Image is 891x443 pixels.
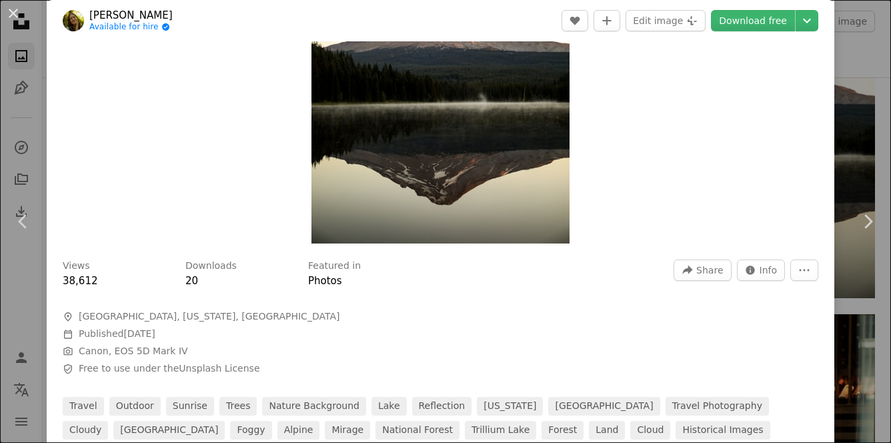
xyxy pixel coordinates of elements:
a: Historical images [676,421,770,440]
a: Download free [711,10,795,31]
a: Photos [308,275,342,287]
a: forest [542,421,584,440]
a: cloudy [63,421,108,440]
span: 20 [185,275,198,287]
a: outdoor [109,397,161,416]
h3: Downloads [185,260,237,273]
button: Edit image [626,10,706,31]
span: Published [79,328,155,339]
time: August 20, 2025 at 8:58:17 AM GMT+10 [123,328,155,339]
a: nature background [262,397,365,416]
button: Canon, EOS 5D Mark IV [79,345,188,358]
a: trees [219,397,257,416]
h3: Views [63,260,90,273]
span: Free to use under the [79,362,260,376]
span: 38,612 [63,275,98,287]
a: [GEOGRAPHIC_DATA] [113,421,225,440]
button: More Actions [790,260,818,281]
a: mirage [325,421,370,440]
button: Add to Collection [594,10,620,31]
span: Share [696,260,723,280]
a: Available for hire [89,22,173,33]
a: [PERSON_NAME] [89,9,173,22]
a: cloud [630,421,670,440]
a: national forest [375,421,460,440]
button: Like [562,10,588,31]
button: Share this image [674,260,731,281]
a: Unsplash License [179,363,259,374]
a: foggy [230,421,271,440]
a: lake [371,397,407,416]
a: land [589,421,625,440]
a: trillium lake [465,421,536,440]
a: travel photography [666,397,769,416]
h3: Featured in [308,260,361,273]
button: Choose download size [796,10,818,31]
img: Go to Emma Swoboda's profile [63,10,84,31]
button: Stats about this image [737,260,786,281]
a: reflection [412,397,472,416]
a: Next [844,157,891,286]
a: alpine [277,421,320,440]
a: [GEOGRAPHIC_DATA] [548,397,660,416]
span: [GEOGRAPHIC_DATA], [US_STATE], [GEOGRAPHIC_DATA] [79,310,339,324]
span: Info [760,260,778,280]
a: [US_STATE] [477,397,543,416]
a: sunrise [166,397,214,416]
a: travel [63,397,104,416]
